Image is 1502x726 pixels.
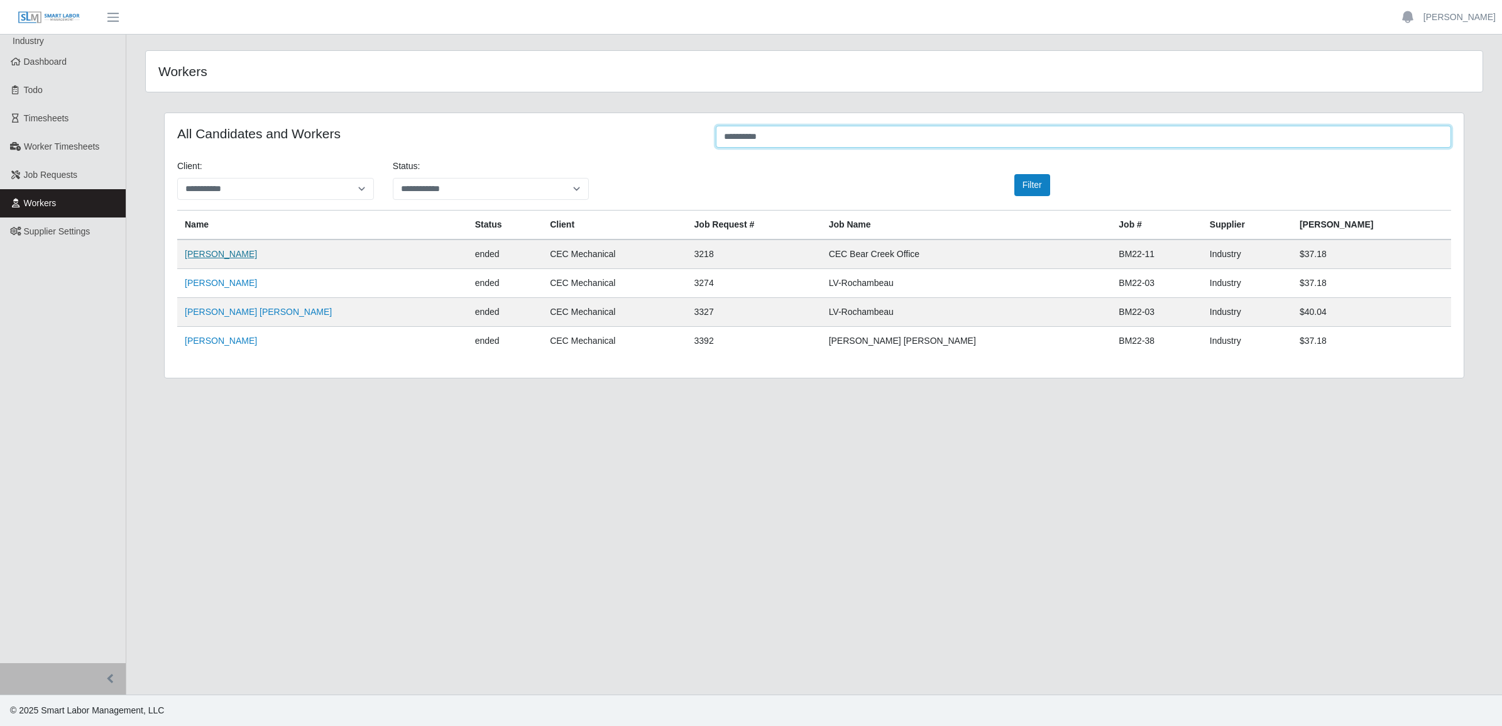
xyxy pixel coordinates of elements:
[687,239,821,269] td: 3218
[1014,174,1050,196] button: Filter
[1292,269,1451,298] td: $37.18
[1202,269,1292,298] td: Industry
[1292,327,1451,356] td: $37.18
[821,239,1112,269] td: CEC Bear Creek Office
[1111,298,1202,327] td: BM22-03
[177,160,202,173] label: Client:
[1202,211,1292,240] th: Supplier
[177,211,468,240] th: Name
[185,249,257,259] a: [PERSON_NAME]
[468,211,542,240] th: Status
[24,57,67,67] span: Dashboard
[821,327,1112,356] td: [PERSON_NAME] [PERSON_NAME]
[468,298,542,327] td: ended
[1202,298,1292,327] td: Industry
[1292,211,1451,240] th: [PERSON_NAME]
[24,85,43,95] span: Todo
[821,269,1112,298] td: LV-Rochambeau
[10,705,164,715] span: © 2025 Smart Labor Management, LLC
[13,36,44,46] span: Industry
[542,298,686,327] td: CEC Mechanical
[687,327,821,356] td: 3392
[1292,239,1451,269] td: $37.18
[687,269,821,298] td: 3274
[821,298,1112,327] td: LV-Rochambeau
[1202,327,1292,356] td: Industry
[24,113,69,123] span: Timesheets
[468,239,542,269] td: ended
[1111,327,1202,356] td: BM22-38
[185,336,257,346] a: [PERSON_NAME]
[687,211,821,240] th: Job Request #
[185,307,332,317] a: [PERSON_NAME] [PERSON_NAME]
[18,11,80,25] img: SLM Logo
[158,63,694,79] h4: Workers
[542,327,686,356] td: CEC Mechanical
[393,160,420,173] label: Status:
[24,141,99,151] span: Worker Timesheets
[1111,211,1202,240] th: Job #
[821,211,1112,240] th: Job Name
[177,126,697,141] h4: All Candidates and Workers
[687,298,821,327] td: 3327
[24,170,78,180] span: Job Requests
[24,198,57,208] span: Workers
[1423,11,1496,24] a: [PERSON_NAME]
[468,269,542,298] td: ended
[1111,239,1202,269] td: BM22-11
[1202,239,1292,269] td: Industry
[542,211,686,240] th: Client
[542,269,686,298] td: CEC Mechanical
[468,327,542,356] td: ended
[542,239,686,269] td: CEC Mechanical
[185,278,257,288] a: [PERSON_NAME]
[1111,269,1202,298] td: BM22-03
[24,226,90,236] span: Supplier Settings
[1292,298,1451,327] td: $40.04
